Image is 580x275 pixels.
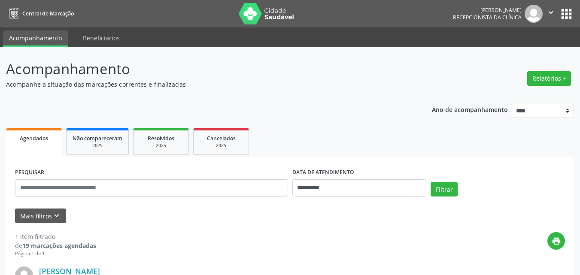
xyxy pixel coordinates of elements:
[20,135,48,142] span: Agendados
[207,135,236,142] span: Cancelados
[559,6,574,21] button: apps
[527,71,571,86] button: Relatórios
[148,135,174,142] span: Resolvidos
[73,135,122,142] span: Não compareceram
[15,250,96,257] div: Página 1 de 1
[453,14,522,21] span: Recepcionista da clínica
[546,8,556,17] i: 
[77,30,126,45] a: Beneficiários
[22,242,96,250] strong: 19 marcações agendadas
[15,166,44,179] label: PESQUISAR
[140,142,182,149] div: 2025
[22,10,74,17] span: Central de Marcação
[525,5,543,23] img: img
[432,104,508,115] p: Ano de acompanhamento
[6,58,404,80] p: Acompanhamento
[453,6,522,14] div: [PERSON_NAME]
[547,232,565,250] button: print
[15,209,66,224] button: Mais filtroskeyboard_arrow_down
[543,5,559,23] button: 
[431,182,458,196] button: Filtrar
[3,30,68,47] a: Acompanhamento
[52,211,61,221] i: keyboard_arrow_down
[200,142,243,149] div: 2025
[15,232,96,241] div: 1 item filtrado
[552,236,561,246] i: print
[6,80,404,89] p: Acompanhe a situação das marcações correntes e finalizadas
[73,142,122,149] div: 2025
[15,241,96,250] div: de
[6,6,74,21] a: Central de Marcação
[292,166,354,179] label: DATA DE ATENDIMENTO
